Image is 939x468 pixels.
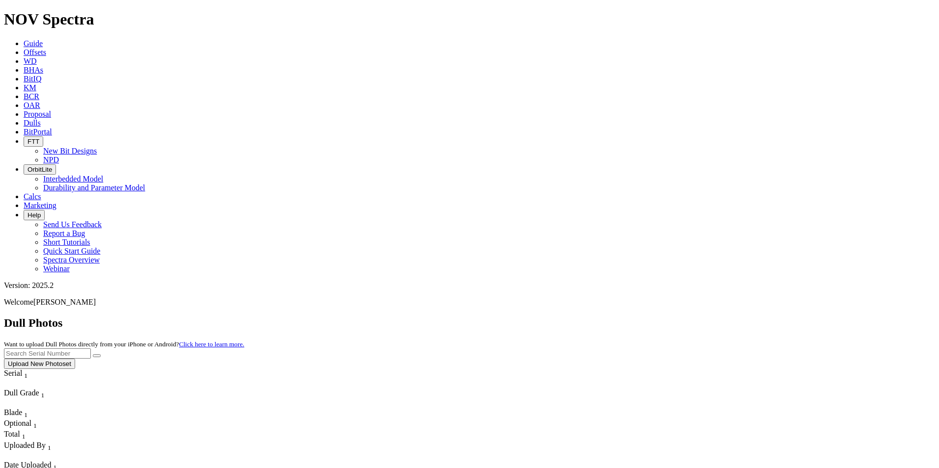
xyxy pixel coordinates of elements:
div: Uploaded By Sort None [4,441,96,452]
a: Dulls [24,119,41,127]
span: OrbitLite [28,166,52,173]
span: Help [28,211,41,219]
div: Optional Sort None [4,419,38,430]
button: FTT [24,136,43,147]
div: Version: 2025.2 [4,281,935,290]
div: Sort None [4,369,46,389]
a: Report a Bug [43,229,85,237]
a: BitIQ [24,75,41,83]
sub: 1 [24,411,28,418]
a: Marketing [24,201,56,209]
h1: NOV Spectra [4,10,935,28]
button: OrbitLite [24,164,56,175]
div: Column Menu [4,380,46,389]
span: Blade [4,408,22,416]
input: Search Serial Number [4,348,91,359]
div: Sort None [4,441,96,461]
span: Sort None [24,369,28,377]
span: Dull Grade [4,389,39,397]
a: Click here to learn more. [179,340,245,348]
a: Proposal [24,110,51,118]
span: Uploaded By [4,441,46,449]
div: Blade Sort None [4,408,38,419]
a: Offsets [24,48,46,56]
a: KM [24,83,36,92]
small: Want to upload Dull Photos directly from your iPhone or Android? [4,340,244,348]
span: Sort None [33,419,37,427]
a: BitPortal [24,128,52,136]
span: [PERSON_NAME] [33,298,96,306]
a: Durability and Parameter Model [43,183,145,192]
sub: 1 [22,433,26,441]
button: Upload New Photoset [4,359,75,369]
div: Column Menu [4,452,96,461]
div: Column Menu [4,399,73,408]
div: Sort None [4,430,38,441]
sub: 1 [24,372,28,379]
span: FTT [28,138,39,145]
a: BHAs [24,66,43,74]
a: Quick Start Guide [43,247,100,255]
span: Optional [4,419,31,427]
div: Serial Sort None [4,369,46,380]
span: Sort None [41,389,45,397]
a: NPD [43,156,59,164]
div: Sort None [4,389,73,408]
a: Spectra Overview [43,256,100,264]
sub: 1 [33,422,37,429]
span: Serial [4,369,22,377]
h2: Dull Photos [4,316,935,330]
span: Sort None [48,441,51,449]
a: Send Us Feedback [43,220,102,229]
button: Help [24,210,45,220]
a: Short Tutorials [43,238,90,246]
a: OAR [24,101,40,109]
span: Sort None [22,430,26,438]
a: WD [24,57,37,65]
a: Guide [24,39,43,48]
p: Welcome [4,298,935,307]
a: Interbedded Model [43,175,103,183]
div: Total Sort None [4,430,38,441]
sub: 1 [48,444,51,451]
div: Sort None [4,419,38,430]
a: Webinar [43,264,70,273]
div: Dull Grade Sort None [4,389,73,399]
a: BCR [24,92,39,101]
span: Sort None [24,408,28,416]
div: Sort None [4,408,38,419]
a: New Bit Designs [43,147,97,155]
a: Calcs [24,192,41,201]
sub: 1 [41,391,45,399]
span: Total [4,430,20,438]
